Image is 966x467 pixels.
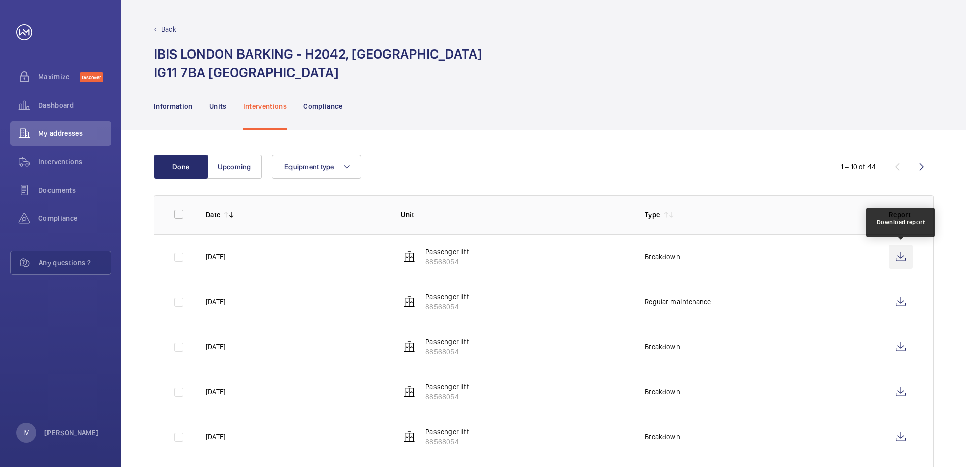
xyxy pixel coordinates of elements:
[206,387,225,397] p: [DATE]
[425,292,469,302] p: Passenger lift
[206,210,220,220] p: Date
[207,155,262,179] button: Upcoming
[209,101,227,111] p: Units
[38,185,111,195] span: Documents
[877,218,925,227] div: Download report
[401,210,629,220] p: Unit
[403,296,415,308] img: elevator.svg
[645,297,711,307] p: Regular maintenance
[645,210,660,220] p: Type
[38,128,111,138] span: My addresses
[403,251,415,263] img: elevator.svg
[38,100,111,110] span: Dashboard
[44,428,99,438] p: [PERSON_NAME]
[403,341,415,353] img: elevator.svg
[645,252,680,262] p: Breakdown
[284,163,334,171] span: Equipment type
[272,155,361,179] button: Equipment type
[206,342,225,352] p: [DATE]
[303,101,343,111] p: Compliance
[154,44,482,82] h1: IBIS LONDON BARKING - H2042, [GEOGRAPHIC_DATA] IG11 7BA [GEOGRAPHIC_DATA]
[206,297,225,307] p: [DATE]
[154,155,208,179] button: Done
[38,157,111,167] span: Interventions
[425,382,469,392] p: Passenger lift
[80,72,103,82] span: Discover
[38,213,111,223] span: Compliance
[206,252,225,262] p: [DATE]
[403,431,415,443] img: elevator.svg
[161,24,176,34] p: Back
[243,101,287,111] p: Interventions
[403,386,415,398] img: elevator.svg
[645,432,680,442] p: Breakdown
[841,162,876,172] div: 1 – 10 of 44
[645,387,680,397] p: Breakdown
[425,392,469,402] p: 88568054
[23,428,29,438] p: IV
[425,257,469,267] p: 88568054
[425,302,469,312] p: 88568054
[154,101,193,111] p: Information
[39,258,111,268] span: Any questions ?
[425,247,469,257] p: Passenger lift
[425,427,469,437] p: Passenger lift
[425,337,469,347] p: Passenger lift
[38,72,80,82] span: Maximize
[425,437,469,447] p: 88568054
[425,347,469,357] p: 88568054
[645,342,680,352] p: Breakdown
[206,432,225,442] p: [DATE]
